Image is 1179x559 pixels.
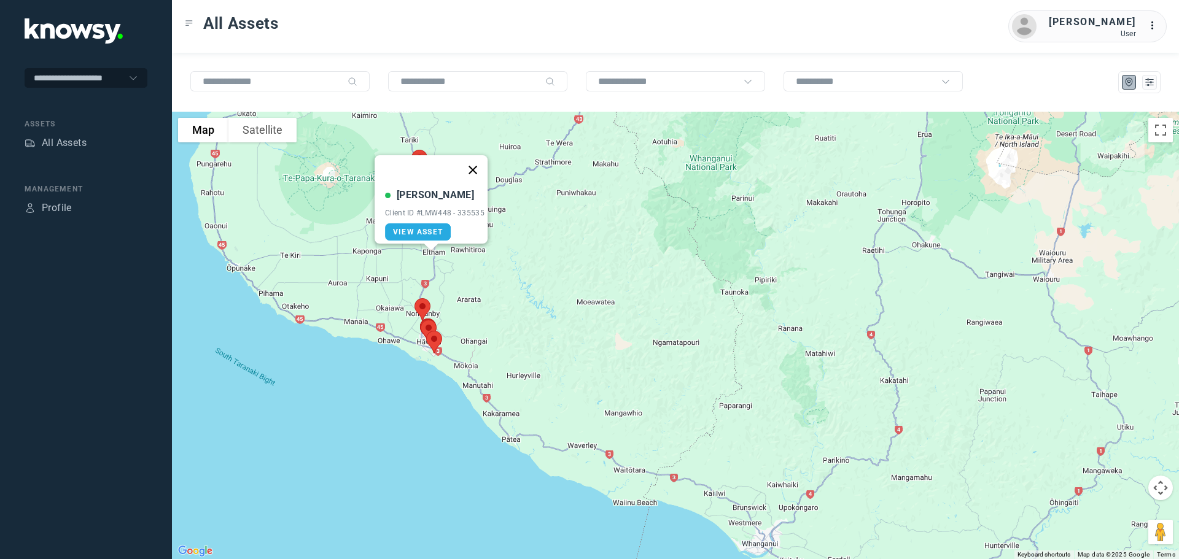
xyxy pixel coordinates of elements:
[185,19,193,28] div: Toggle Menu
[348,77,357,87] div: Search
[393,228,443,236] span: View Asset
[1148,520,1173,544] button: Drag Pegman onto the map to open Street View
[25,201,72,215] a: ProfileProfile
[25,202,36,214] div: Profile
[203,12,279,34] span: All Assets
[178,118,228,142] button: Show street map
[175,543,216,559] img: Google
[1049,15,1136,29] div: [PERSON_NAME]
[1148,18,1163,35] div: :
[385,223,451,241] a: View Asset
[1148,476,1173,500] button: Map camera controls
[1049,29,1136,38] div: User
[1149,21,1161,30] tspan: ...
[545,77,555,87] div: Search
[228,118,297,142] button: Show satellite imagery
[1148,18,1163,33] div: :
[1078,551,1150,558] span: Map data ©2025 Google
[25,183,147,195] div: Management
[1148,118,1173,142] button: Toggle fullscreen view
[175,543,216,559] a: Open this area in Google Maps (opens a new window)
[42,136,87,150] div: All Assets
[1012,14,1037,39] img: avatar.png
[458,155,488,185] button: Close
[1018,550,1070,559] button: Keyboard shortcuts
[42,201,72,215] div: Profile
[25,18,123,44] img: Application Logo
[397,188,474,202] div: [PERSON_NAME]
[385,209,484,217] div: Client ID #LMW448 - 335535
[1124,77,1135,88] div: Map
[1157,551,1175,558] a: Terms (opens in new tab)
[25,137,36,148] div: Assets
[25,136,87,150] a: AssetsAll Assets
[1144,77,1155,88] div: List
[25,118,147,129] div: Assets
